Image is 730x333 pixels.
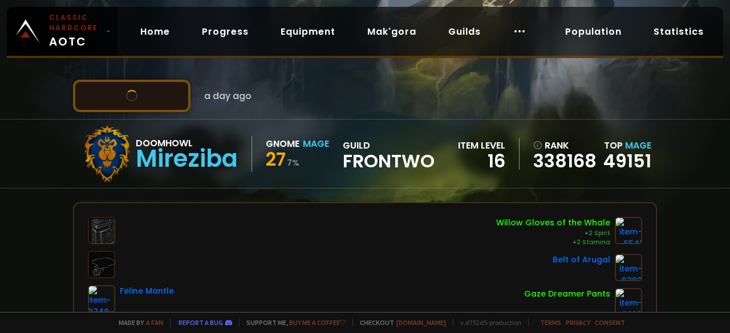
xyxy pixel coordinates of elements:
[595,318,625,327] a: Consent
[603,148,651,174] a: 49151
[615,288,642,315] img: item-6903
[146,318,163,327] a: a fan
[533,138,597,153] div: rank
[287,157,299,168] small: 7 %
[136,150,238,167] div: Mireziba
[556,20,631,43] a: Population
[271,20,344,43] a: Equipment
[496,238,610,247] div: +2 Stamina
[496,217,610,229] div: Willow Gloves of the Whale
[615,217,642,244] img: item-6541
[439,20,490,43] a: Guilds
[112,318,163,327] span: Made by
[7,7,117,56] a: Classic HardcoreAOTC
[358,20,425,43] a: Mak'gora
[343,153,435,170] span: Frontwo
[343,138,435,170] div: guild
[289,318,346,327] a: Buy me a coffee
[88,285,115,313] img: item-3748
[193,20,258,43] a: Progress
[49,13,102,50] span: AOTC
[204,89,252,103] span: a day ago
[524,288,610,300] div: Gaze Dreamer Pants
[533,153,597,170] a: 338168
[352,318,446,327] span: Checkout
[458,138,505,153] div: item level
[396,318,446,327] a: [DOMAIN_NAME]
[566,318,590,327] a: Privacy
[131,20,179,43] a: Home
[49,13,102,33] small: Classic Hardcore
[303,137,329,151] div: Mage
[540,318,561,327] a: Terms
[496,229,610,238] div: +2 Spirit
[239,318,346,327] span: Support me,
[266,146,286,172] span: 27
[458,153,505,170] div: 16
[615,254,642,281] img: item-6392
[603,138,651,153] div: Top
[625,139,651,152] span: Mage
[73,80,190,112] button: Scan character
[553,254,610,266] div: Belt of Arugal
[644,20,713,43] a: Statistics
[179,318,223,327] a: Report a bug
[120,285,174,297] div: Feline Mantle
[136,136,238,150] div: Doomhowl
[453,318,521,327] span: v. d752d5 - production
[266,137,299,151] div: Gnome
